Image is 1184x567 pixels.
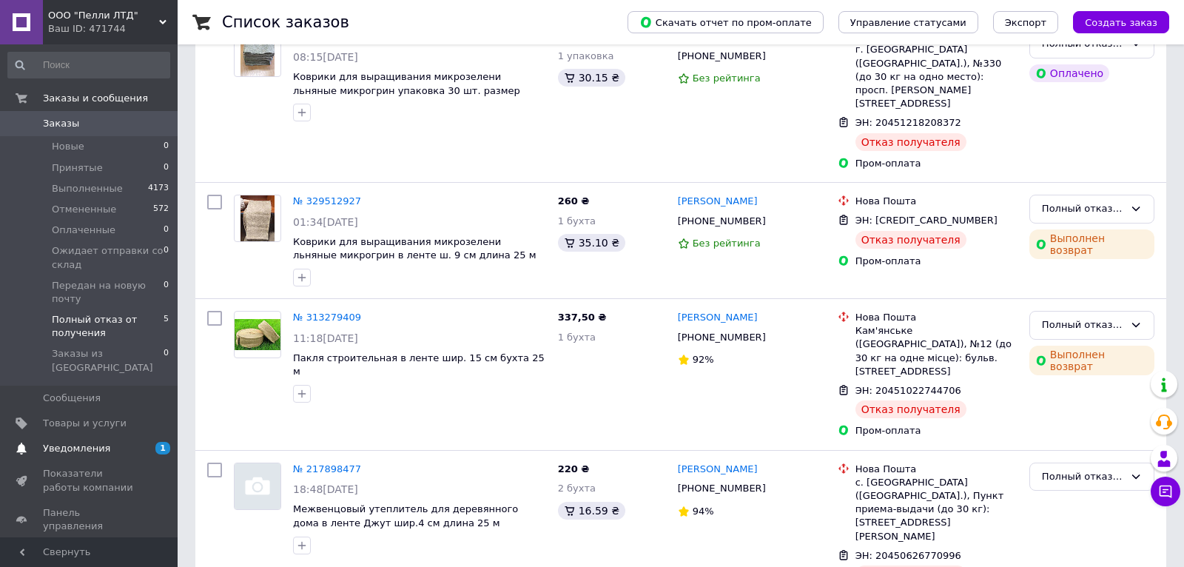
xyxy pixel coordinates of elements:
[293,352,545,378] a: Пакля строительная в ленте шир. 15 см бухта 25 м
[693,354,714,365] span: 92%
[558,69,625,87] div: 30.15 ₴
[855,43,1017,110] div: г. [GEOGRAPHIC_DATA] ([GEOGRAPHIC_DATA].), №330 (до 30 кг на одно место): просп. [PERSON_NAME][ST...
[675,328,769,347] div: [PHONE_NUMBER]
[855,424,1017,437] div: Пром-оплата
[164,244,169,271] span: 0
[855,400,966,418] div: Отказ получателя
[558,215,596,227] span: 1 бухта
[52,244,164,271] span: Ожидает отправки со склад
[1029,346,1154,375] div: Выполнен возврат
[855,311,1017,324] div: Нова Пошта
[48,9,159,22] span: OOO "Пелли ЛТД"
[293,51,358,63] span: 08:15[DATE]
[855,215,998,226] span: ЭН: [CREDIT_CARD_NUMBER]
[7,52,170,78] input: Поиск
[293,332,358,344] span: 11:18[DATE]
[693,73,761,84] span: Без рейтинга
[43,467,137,494] span: Показатели работы компании
[293,483,358,495] span: 18:48[DATE]
[240,30,275,76] img: Фото товару
[43,92,148,105] span: Заказы и сообщения
[235,463,280,509] img: Фото товару
[234,195,281,242] a: Фото товару
[52,161,103,175] span: Принятые
[52,279,164,306] span: Передан на новую почту
[293,503,518,529] a: Межвенцовый утеплитель для деревянного дома в ленте Джут шир.4 см длина 25 м
[293,216,358,228] span: 01:34[DATE]
[838,11,978,33] button: Управление статусами
[1029,229,1154,259] div: Выполнен возврат
[558,234,625,252] div: 35.10 ₴
[628,11,824,33] button: Скачать отчет по пром-оплате
[1029,64,1109,82] div: Оплачено
[558,332,596,343] span: 1 бухта
[1073,11,1169,33] button: Создать заказ
[164,313,169,340] span: 5
[234,463,281,510] a: Фото товару
[235,319,280,349] img: Фото товару
[234,30,281,77] a: Фото товару
[678,195,758,209] a: [PERSON_NAME]
[164,140,169,153] span: 0
[293,71,520,110] a: Коврики для выращивания микрозелени льняные микрогрин упаковка 30 шт. размер 10*20 см
[1151,477,1180,506] button: Чат с покупателем
[855,550,961,561] span: ЭН: 20450626770996
[43,117,79,130] span: Заказы
[1042,469,1124,485] div: Полный отказ от получения
[155,442,170,454] span: 1
[52,313,164,340] span: Полный отказ от получения
[558,483,596,494] span: 2 бухта
[52,347,164,374] span: Заказы из [GEOGRAPHIC_DATA]
[855,385,961,396] span: ЭН: 20451022744706
[855,157,1017,170] div: Пром-оплата
[52,182,123,195] span: Выполненные
[164,347,169,374] span: 0
[558,463,590,474] span: 220 ₴
[48,22,178,36] div: Ваш ID: 471744
[240,195,275,241] img: Фото товару
[234,311,281,358] a: Фото товару
[1058,16,1169,27] a: Создать заказ
[148,182,169,195] span: 4173
[1005,17,1046,28] span: Экспорт
[855,231,966,249] div: Отказ получателя
[164,224,169,237] span: 0
[675,479,769,498] div: [PHONE_NUMBER]
[693,506,714,517] span: 94%
[558,195,590,207] span: 260 ₴
[164,161,169,175] span: 0
[855,463,1017,476] div: Нова Пошта
[639,16,812,29] span: Скачать отчет по пром-оплате
[43,392,101,405] span: Сообщения
[855,255,1017,268] div: Пром-оплата
[850,17,966,28] span: Управление статусами
[558,50,614,61] span: 1 упаковка
[293,195,361,207] a: № 329512927
[293,236,536,261] a: Коврики для выращивания микрозелени льняные микрогрин в ленте ш. 9 см длина 25 м
[558,502,625,520] div: 16.59 ₴
[675,47,769,66] div: [PHONE_NUMBER]
[1042,201,1124,217] div: Полный отказ от получения
[675,212,769,231] div: [PHONE_NUMBER]
[678,463,758,477] a: [PERSON_NAME]
[693,238,761,249] span: Без рейтинга
[164,279,169,306] span: 0
[293,312,361,323] a: № 313279409
[855,324,1017,378] div: Кам'янське ([GEOGRAPHIC_DATA]), №12 (до 30 кг на одне місце): бульв. [STREET_ADDRESS]
[1042,318,1124,333] div: Полный отказ от получения
[855,117,961,128] span: ЭН: 20451218208372
[43,417,127,430] span: Товары и услуги
[43,506,137,533] span: Панель управления
[855,476,1017,543] div: с. [GEOGRAPHIC_DATA] ([GEOGRAPHIC_DATA].), Пункт приема-выдачи (до 30 кг): [STREET_ADDRESS][PERSO...
[153,203,169,216] span: 572
[558,312,607,323] span: 337,50 ₴
[993,11,1058,33] button: Экспорт
[293,463,361,474] a: № 217898477
[678,311,758,325] a: [PERSON_NAME]
[43,442,110,455] span: Уведомления
[52,140,84,153] span: Новые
